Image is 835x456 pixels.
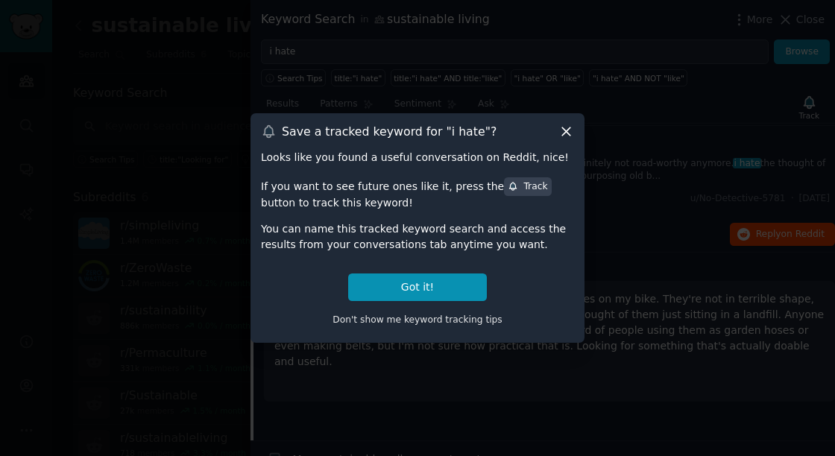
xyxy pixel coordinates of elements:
div: Track [508,180,547,194]
div: You can name this tracked keyword search and access the results from your conversations tab anyti... [261,221,574,253]
button: Got it! [348,273,487,301]
h3: Save a tracked keyword for " i hate "? [282,124,497,139]
div: Looks like you found a useful conversation on Reddit, nice! [261,150,574,165]
span: Don't show me keyword tracking tips [333,314,502,325]
div: If you want to see future ones like it, press the button to track this keyword! [261,176,574,210]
